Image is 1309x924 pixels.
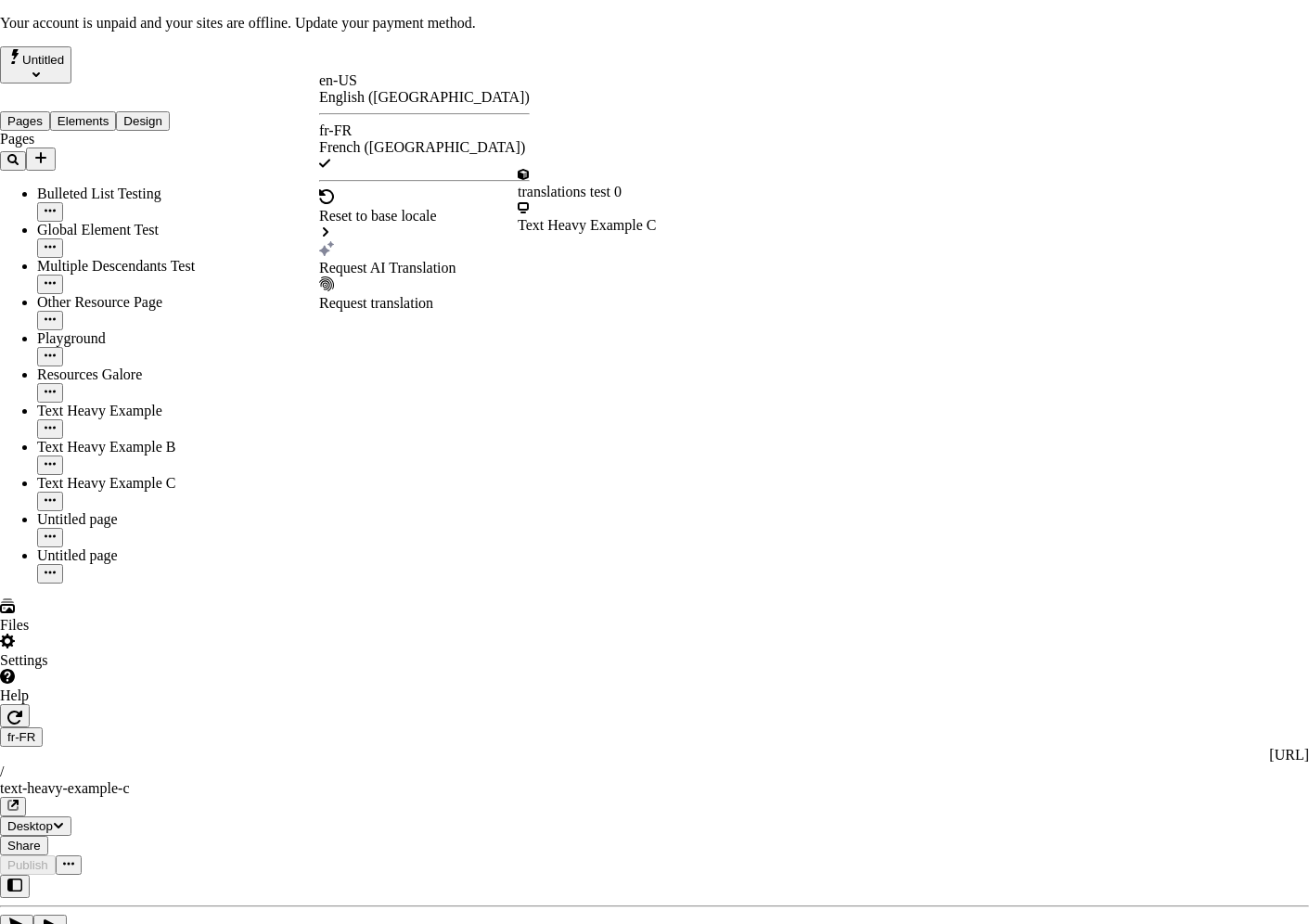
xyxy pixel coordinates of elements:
[518,184,657,200] div: translations test 0
[319,122,530,139] div: fr-FR
[319,208,530,225] div: Reset to base locale
[319,295,530,312] div: Request translation
[319,72,530,89] div: en-US
[518,217,657,234] div: Text Heavy Example C
[319,72,530,312] div: Open locale picker
[7,15,271,32] p: Cookie Test Route
[319,89,530,106] div: English ([GEOGRAPHIC_DATA])
[319,139,530,156] div: French ([GEOGRAPHIC_DATA])
[319,260,530,276] div: Request AI Translation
